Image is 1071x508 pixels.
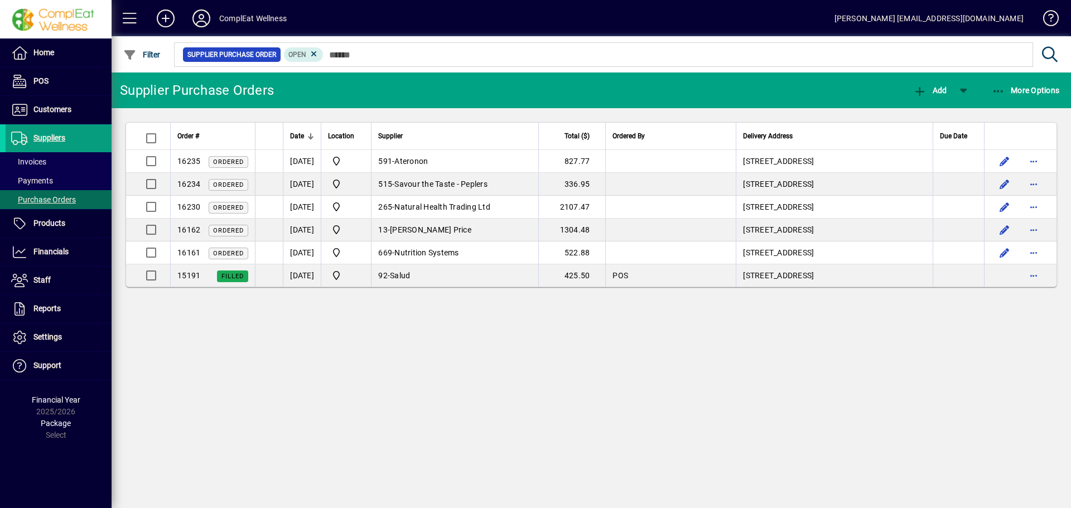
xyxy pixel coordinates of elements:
button: More Options [989,80,1063,100]
span: Financials [33,247,69,256]
a: Financials [6,238,112,266]
span: Filter [123,50,161,59]
span: ComplEat Wellness [328,246,364,259]
button: Edit [996,175,1014,193]
td: [STREET_ADDRESS] [736,150,933,173]
span: Reports [33,304,61,313]
td: - [371,173,538,196]
span: Order # [177,130,199,142]
td: - [371,150,538,173]
span: Delivery Address [743,130,793,142]
td: [STREET_ADDRESS] [736,196,933,219]
td: - [371,264,538,287]
button: Edit [996,221,1014,239]
span: POS [33,76,49,85]
span: 92 [378,271,388,280]
button: Profile [184,8,219,28]
span: Savour the Taste - Peplers [394,180,488,188]
button: Filter [120,45,163,65]
span: Package [41,419,71,428]
td: 827.77 [538,150,605,173]
button: More options [1025,244,1043,262]
div: Order # [177,130,248,142]
td: 1304.48 [538,219,605,241]
span: Supplier Purchase Order [187,49,276,60]
span: Home [33,48,54,57]
div: Ordered By [612,130,729,142]
button: More options [1025,267,1043,284]
span: Open [288,51,306,59]
span: Salud [390,271,410,280]
span: ComplEat Wellness [328,200,364,214]
span: Supplier [378,130,403,142]
span: ComplEat Wellness [328,177,364,191]
a: Purchase Orders [6,190,112,209]
span: Ateronon [394,157,428,166]
span: Support [33,361,61,370]
span: Ordered By [612,130,645,142]
span: Products [33,219,65,228]
span: Ordered [213,227,244,234]
span: Ordered [213,204,244,211]
button: More options [1025,221,1043,239]
span: 591 [378,157,392,166]
td: 522.88 [538,241,605,264]
a: Invoices [6,152,112,171]
span: Total ($) [565,130,590,142]
td: [STREET_ADDRESS] [736,219,933,241]
span: ComplEat Wellness [328,269,364,282]
span: 16161 [177,248,200,257]
button: Edit [996,152,1014,170]
button: More options [1025,175,1043,193]
span: 265 [378,202,392,211]
span: Ordered [213,158,244,166]
button: Add [910,80,949,100]
div: Location [328,130,364,142]
a: Reports [6,295,112,323]
span: Date [290,130,304,142]
a: Knowledge Base [1035,2,1057,38]
td: - [371,219,538,241]
span: 13 [378,225,388,234]
span: Filled [221,273,244,280]
a: Settings [6,323,112,351]
span: Financial Year [32,395,80,404]
span: Due Date [940,130,967,142]
a: Home [6,39,112,67]
button: Edit [996,198,1014,216]
span: 16230 [177,202,200,211]
td: [STREET_ADDRESS] [736,264,933,287]
span: ComplEat Wellness [328,223,364,236]
button: More options [1025,198,1043,216]
td: 2107.47 [538,196,605,219]
div: Supplier Purchase Orders [120,81,274,99]
span: Settings [33,332,62,341]
a: Payments [6,171,112,190]
span: Ordered [213,250,244,257]
a: Customers [6,96,112,124]
td: [STREET_ADDRESS] [736,173,933,196]
a: Staff [6,267,112,294]
span: 669 [378,248,392,257]
td: [DATE] [283,173,321,196]
a: Support [6,352,112,380]
span: Ordered [213,181,244,188]
div: Date [290,130,314,142]
td: - [371,196,538,219]
button: Edit [996,244,1014,262]
span: Staff [33,275,51,284]
td: [DATE] [283,196,321,219]
div: Supplier [378,130,532,142]
td: [STREET_ADDRESS] [736,241,933,264]
td: - [371,241,538,264]
td: 336.95 [538,173,605,196]
span: Payments [11,176,53,185]
span: Invoices [11,157,46,166]
span: 15191 [177,271,200,280]
span: [PERSON_NAME] Price [390,225,471,234]
td: 425.50 [538,264,605,287]
td: [DATE] [283,264,321,287]
span: 16235 [177,157,200,166]
span: Purchase Orders [11,195,76,204]
span: Nutrition Systems [394,248,459,257]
